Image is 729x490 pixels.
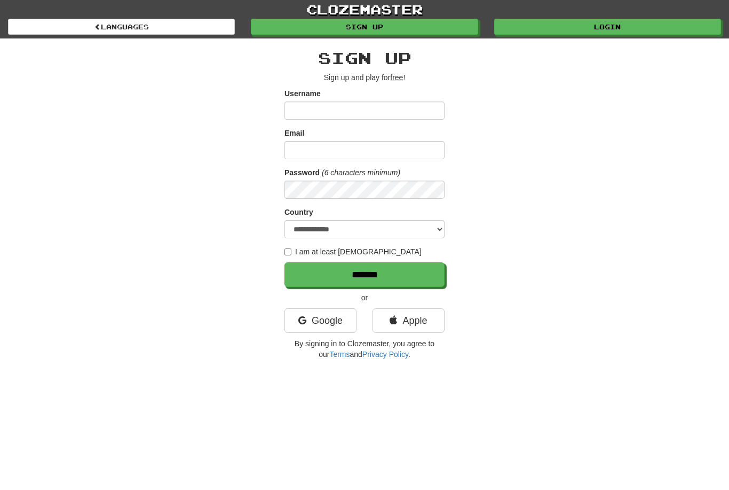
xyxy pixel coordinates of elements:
p: Sign up and play for ! [284,72,445,83]
a: Terms [329,350,350,359]
label: Country [284,207,313,217]
a: Privacy Policy [362,350,408,359]
label: Username [284,88,321,99]
input: I am at least [DEMOGRAPHIC_DATA] [284,248,291,255]
u: free [390,73,403,82]
a: Sign up [251,19,478,35]
label: Email [284,128,304,138]
h2: Sign up [284,49,445,67]
label: Password [284,167,320,178]
em: (6 characters minimum) [322,168,400,177]
a: Login [494,19,721,35]
label: I am at least [DEMOGRAPHIC_DATA] [284,246,422,257]
p: By signing in to Clozemaster, you agree to our and . [284,338,445,360]
a: Apple [373,308,445,333]
p: or [284,292,445,303]
a: Languages [8,19,235,35]
a: Google [284,308,356,333]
